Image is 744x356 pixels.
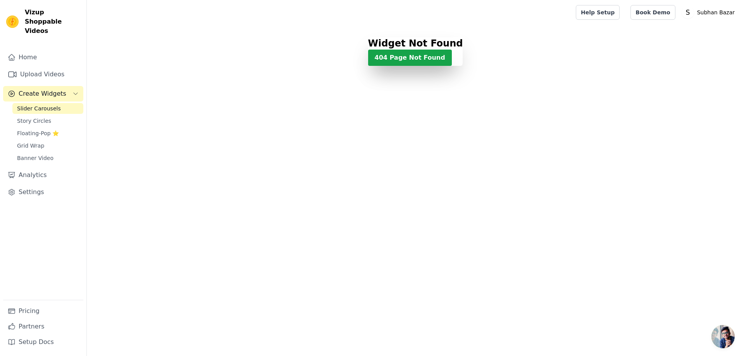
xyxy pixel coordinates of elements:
[19,89,66,98] span: Create Widgets
[368,50,452,66] button: 404 Page Not Found
[12,103,83,114] a: Slider Carousels
[576,5,620,20] a: Help Setup
[711,325,735,348] div: Open chat
[694,5,738,19] p: Subhan Bazar
[3,167,83,183] a: Analytics
[3,303,83,319] a: Pricing
[3,67,83,82] a: Upload Videos
[685,9,690,16] text: S
[3,184,83,200] a: Settings
[368,37,463,50] p: Widget Not Found
[3,334,83,350] a: Setup Docs
[12,140,83,151] a: Grid Wrap
[25,8,80,36] span: Vizup Shoppable Videos
[17,154,53,162] span: Banner Video
[682,5,738,19] button: S Subhan Bazar
[368,54,452,61] a: 404 Page Not Found
[17,129,59,137] span: Floating-Pop ⭐
[17,142,44,150] span: Grid Wrap
[12,115,83,126] a: Story Circles
[17,105,61,112] span: Slider Carousels
[3,319,83,334] a: Partners
[3,86,83,101] button: Create Widgets
[630,5,675,20] a: Book Demo
[12,128,83,139] a: Floating-Pop ⭐
[12,153,83,163] a: Banner Video
[3,50,83,65] a: Home
[6,15,19,28] img: Vizup
[17,117,51,125] span: Story Circles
